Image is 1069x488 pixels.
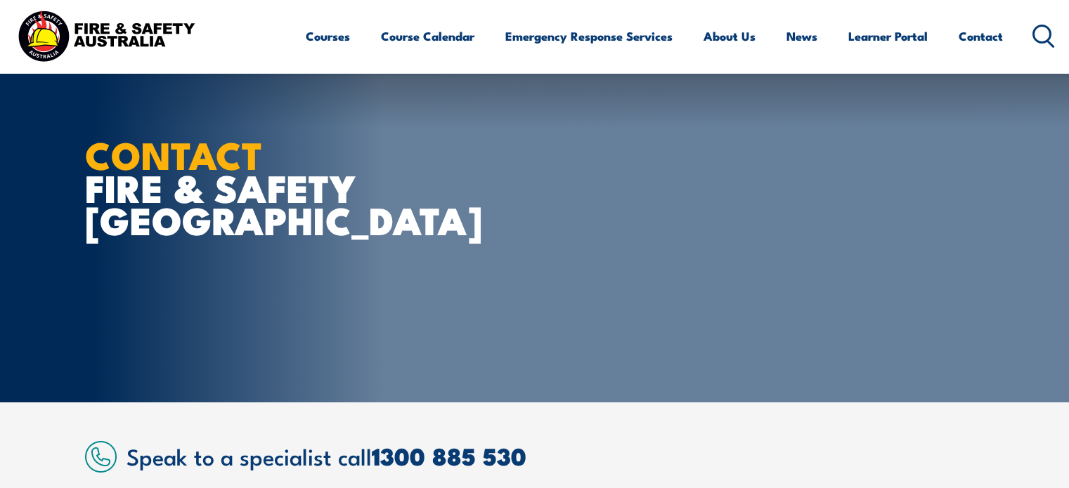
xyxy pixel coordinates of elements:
a: About Us [704,18,756,55]
a: Emergency Response Services [505,18,673,55]
a: Course Calendar [381,18,474,55]
a: Courses [306,18,350,55]
a: Contact [959,18,1003,55]
strong: CONTACT [85,124,263,183]
h1: FIRE & SAFETY [GEOGRAPHIC_DATA] [85,138,432,236]
a: Learner Portal [848,18,928,55]
a: News [786,18,817,55]
h2: Speak to a specialist call [127,443,985,468]
a: 1300 885 530 [372,437,526,474]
